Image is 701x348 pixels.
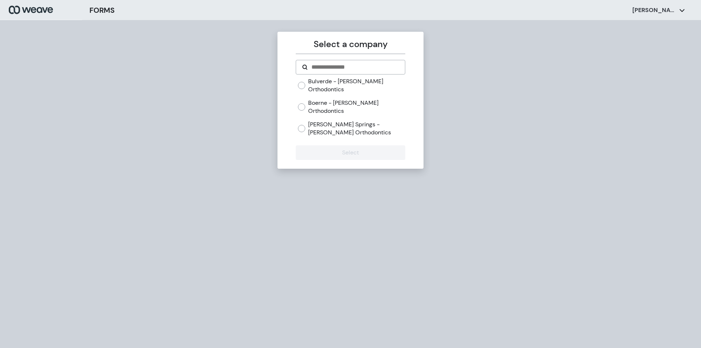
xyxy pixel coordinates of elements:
[308,77,405,93] label: Bulverde - [PERSON_NAME] Orthodontics
[308,99,405,115] label: Boerne - [PERSON_NAME] Orthodontics
[632,6,676,14] p: [PERSON_NAME]
[308,121,405,136] label: [PERSON_NAME] Springs - [PERSON_NAME] Orthodontics
[296,38,405,51] p: Select a company
[89,5,115,16] h3: FORMS
[311,63,399,72] input: Search
[296,145,405,160] button: Select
